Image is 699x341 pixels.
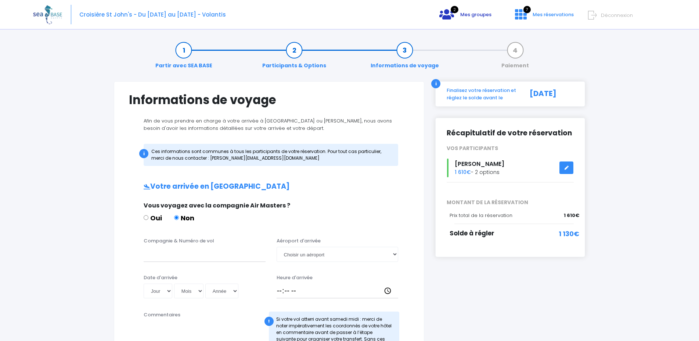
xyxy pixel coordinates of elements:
label: Compagnie & Numéro de vol [144,237,214,245]
span: 1 610€ [564,212,579,219]
h1: Informations de voyage [129,93,409,107]
label: Heure d'arrivée [277,274,313,281]
label: Non [174,213,194,223]
label: Date d'arrivée [144,274,177,281]
span: 7 [523,6,531,13]
h2: Votre arrivée en [GEOGRAPHIC_DATA] [129,182,409,191]
span: 2 [451,6,458,13]
div: i [139,149,148,158]
h2: Récapitulatif de votre réservation [447,129,574,138]
a: Participants & Options [259,46,330,70]
span: 1 610€ [455,168,471,176]
p: Afin de vous prendre en charge à votre arrivée à [GEOGRAPHIC_DATA] ou [PERSON_NAME], nous avons b... [129,117,409,132]
span: Prix total de la réservation [450,212,512,219]
div: ! [264,317,274,326]
div: i [431,79,440,88]
a: Informations de voyage [367,46,443,70]
a: Partir avec SEA BASE [152,46,216,70]
label: Commentaires [144,311,180,319]
a: 2 Mes groupes [433,14,497,21]
span: Déconnexion [601,12,633,19]
span: [PERSON_NAME] [455,160,504,168]
div: [DATE] [522,87,579,101]
div: - 2 options [441,159,579,177]
span: Croisière St John's - Du [DATE] au [DATE] - Volantis [79,11,226,18]
label: Oui [144,213,162,223]
div: Finalisez votre réservation et réglez le solde avant le [441,87,522,101]
div: Ces informations sont communes à tous les participants de votre réservation. Pour tout cas partic... [144,144,398,166]
input: Non [174,215,179,220]
a: 7 Mes réservations [509,14,578,21]
span: Mes groupes [460,11,491,18]
span: Solde à régler [450,229,494,238]
a: Paiement [498,46,533,70]
input: Oui [144,215,148,220]
span: 1 130€ [559,229,579,239]
span: Vous voyagez avec la compagnie Air Masters ? [144,201,290,210]
label: Aéroport d'arrivée [277,237,321,245]
span: MONTANT DE LA RÉSERVATION [441,199,579,206]
div: VOS PARTICIPANTS [441,145,579,152]
span: Mes réservations [533,11,574,18]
